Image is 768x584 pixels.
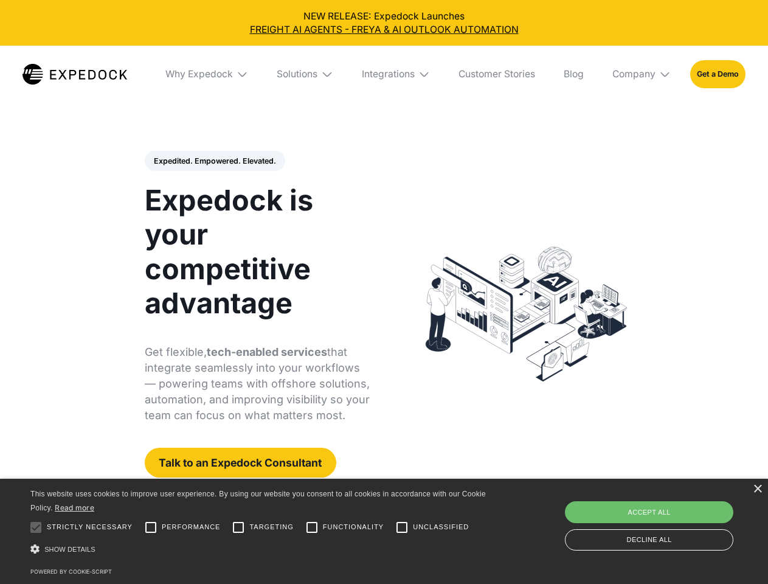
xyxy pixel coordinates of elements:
a: Talk to an Expedock Consultant [145,448,336,478]
span: Targeting [249,522,293,532]
a: Blog [554,46,593,103]
a: Customer Stories [449,46,544,103]
div: NEW RELEASE: Expedock Launches [10,10,759,36]
div: Integrations [352,46,440,103]
iframe: Chat Widget [566,453,768,584]
div: Show details [30,541,490,558]
a: Read more [55,503,94,512]
div: Why Expedock [156,46,258,103]
div: Solutions [268,46,343,103]
span: Functionality [323,522,384,532]
a: Powered by cookie-script [30,568,112,575]
span: This website uses cookies to improve user experience. By using our website you consent to all coo... [30,490,486,512]
span: Performance [162,522,221,532]
strong: tech-enabled services [207,346,327,358]
a: FREIGHT AI AGENTS - FREYA & AI OUTLOOK AUTOMATION [10,23,759,36]
div: Company [603,46,680,103]
span: Show details [44,546,95,553]
div: Why Expedock [165,68,233,80]
div: Solutions [277,68,317,80]
div: Company [612,68,656,80]
span: Strictly necessary [47,522,133,532]
p: Get flexible, that integrate seamlessly into your workflows — powering teams with offshore soluti... [145,344,370,423]
div: Integrations [362,68,415,80]
a: Get a Demo [690,60,746,88]
h1: Expedock is your competitive advantage [145,183,370,320]
span: Unclassified [413,522,469,532]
